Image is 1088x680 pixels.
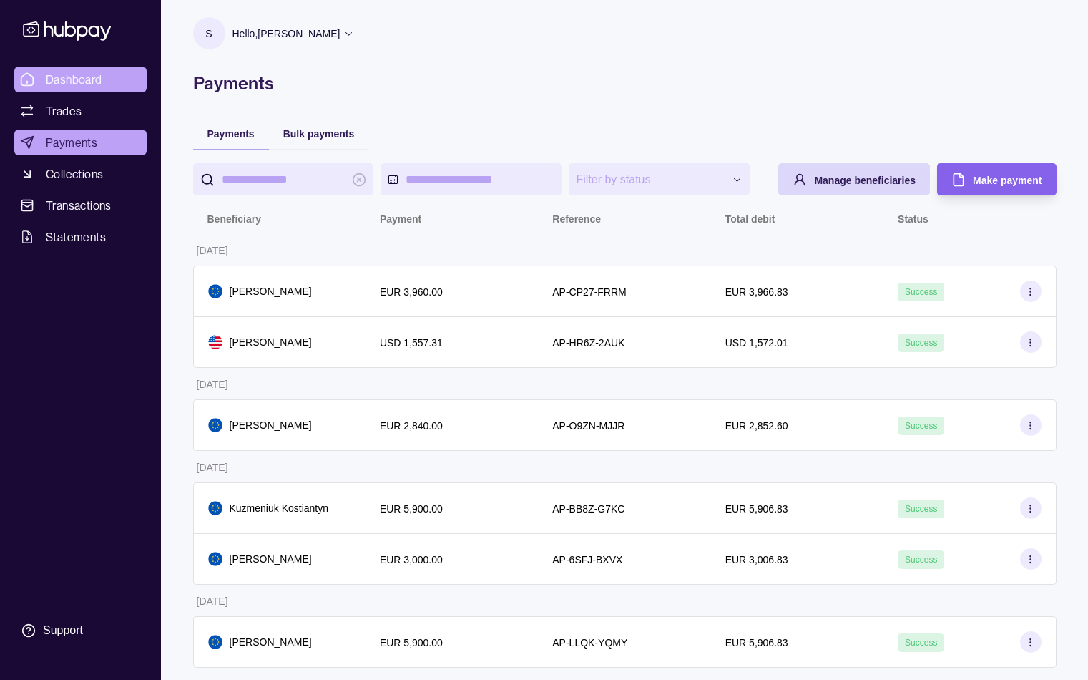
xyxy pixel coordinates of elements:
[230,417,312,433] p: [PERSON_NAME]
[230,551,312,567] p: [PERSON_NAME]
[208,635,222,649] img: eu
[193,72,1057,94] h1: Payments
[905,287,937,297] span: Success
[14,616,147,646] a: Support
[230,634,312,650] p: [PERSON_NAME]
[230,500,329,516] p: Kuzmeniuk Kostiantyn
[552,637,627,649] p: AP-LLQK-YQMY
[207,128,255,140] span: Payments
[14,130,147,155] a: Payments
[380,337,443,349] p: USD 1,557.31
[725,213,775,225] p: Total debit
[14,161,147,187] a: Collections
[205,26,212,42] p: S
[14,98,147,124] a: Trades
[552,420,624,432] p: AP-O9ZN-MJJR
[380,286,443,298] p: EUR 3,960.00
[208,552,222,566] img: eu
[230,283,312,299] p: [PERSON_NAME]
[937,163,1056,195] button: Make payment
[905,555,937,565] span: Success
[46,197,112,214] span: Transactions
[208,284,222,298] img: eu
[552,337,624,349] p: AP-HR6Z-2AUK
[46,102,82,120] span: Trades
[725,637,788,649] p: EUR 5,906.83
[197,245,228,256] p: [DATE]
[725,503,788,515] p: EUR 5,906.83
[208,418,222,432] img: eu
[725,286,788,298] p: EUR 3,966.83
[552,503,624,515] p: AP-BB8Z-G7KC
[905,504,937,514] span: Success
[725,337,788,349] p: USD 1,572.01
[725,420,788,432] p: EUR 2,852.60
[380,420,443,432] p: EUR 2,840.00
[208,501,222,515] img: eu
[380,213,421,225] p: Payment
[46,134,97,151] span: Payments
[207,213,261,225] p: Beneficiary
[14,193,147,218] a: Transactions
[230,334,312,350] p: [PERSON_NAME]
[208,335,222,349] img: us
[380,637,443,649] p: EUR 5,900.00
[283,128,355,140] span: Bulk payments
[46,71,102,88] span: Dashboard
[973,175,1042,186] span: Make payment
[380,503,443,515] p: EUR 5,900.00
[905,338,937,348] span: Success
[898,213,928,225] p: Status
[46,228,106,246] span: Statements
[14,224,147,250] a: Statements
[552,286,626,298] p: AP-CP27-FRRM
[197,462,228,473] p: [DATE]
[814,175,916,186] span: Manage beneficiaries
[46,165,103,183] span: Collections
[552,554,622,565] p: AP-6SFJ-BXVX
[552,213,601,225] p: Reference
[905,421,937,431] span: Success
[778,163,930,195] button: Manage beneficiaries
[197,596,228,607] p: [DATE]
[222,163,345,195] input: search
[14,67,147,92] a: Dashboard
[380,554,443,565] p: EUR 3,000.00
[43,623,83,638] div: Support
[197,379,228,390] p: [DATE]
[905,638,937,648] span: Success
[725,554,788,565] p: EUR 3,006.83
[232,26,340,42] p: Hello, [PERSON_NAME]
